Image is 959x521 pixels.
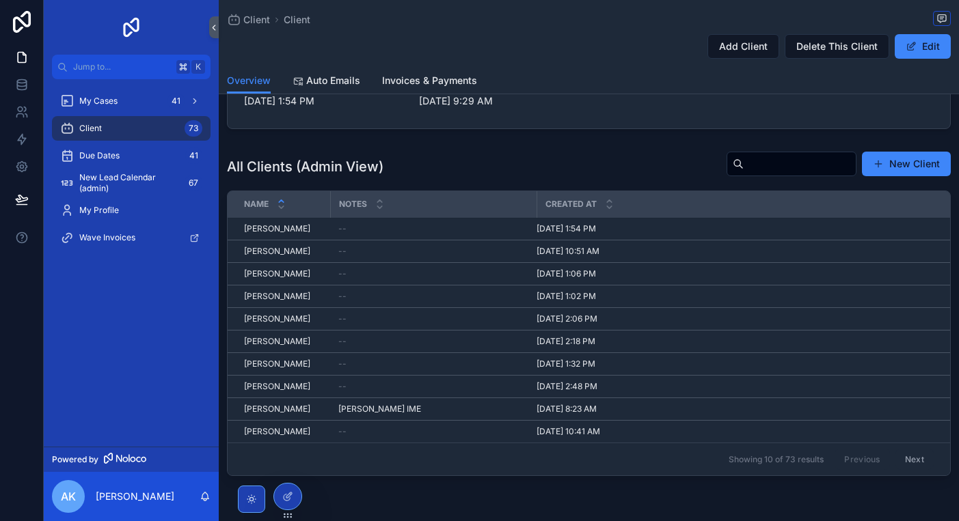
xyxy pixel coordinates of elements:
[338,223,528,234] a: --
[537,426,600,437] span: [DATE] 10:41 AM
[719,40,768,53] span: Add Client
[185,120,202,137] div: 73
[338,426,528,437] a: --
[537,246,599,257] span: [DATE] 10:51 AM
[338,404,421,414] span: [PERSON_NAME] IME
[338,358,347,369] span: --
[382,74,477,87] span: Invoices & Payments
[52,198,211,223] a: My Profile
[193,61,204,72] span: K
[79,96,118,107] span: My Cases
[338,358,528,369] a: --
[52,454,98,465] span: Powered by
[537,268,934,279] a: [DATE] 1:06 PM
[244,336,310,347] span: [PERSON_NAME]
[185,147,202,164] div: 41
[227,157,383,176] h1: All Clients (Admin View)
[729,454,824,465] span: Showing 10 of 73 results
[537,313,597,324] span: [DATE] 2:06 PM
[537,246,934,257] a: [DATE] 10:51 AM
[244,223,310,234] span: [PERSON_NAME]
[79,172,179,194] span: New Lead Calendar (admin)
[79,150,120,161] span: Due Dates
[244,313,310,324] span: [PERSON_NAME]
[73,61,171,72] span: Jump to...
[338,336,528,347] a: --
[707,34,779,59] button: Add Client
[796,40,878,53] span: Delete This Client
[338,336,347,347] span: --
[244,358,322,369] a: [PERSON_NAME]
[338,291,347,302] span: --
[338,426,347,437] span: --
[284,13,310,27] a: Client
[382,68,477,96] a: Invoices & Payments
[244,404,310,414] span: [PERSON_NAME]
[227,13,270,27] a: Client
[243,13,270,27] span: Client
[52,143,211,168] a: Due Dates41
[244,199,269,210] span: Name
[419,94,583,108] span: [DATE] 9:29 AM
[244,246,310,257] span: [PERSON_NAME]
[293,68,360,96] a: Auto Emails
[52,225,211,250] a: Wave Invoices
[244,404,322,414] a: [PERSON_NAME]
[862,152,951,176] button: New Client
[338,381,528,392] a: --
[338,381,347,392] span: --
[244,223,322,234] a: [PERSON_NAME]
[338,268,347,279] span: --
[167,93,185,109] div: 41
[537,426,934,437] a: [DATE] 10:41 AM
[244,381,322,392] a: [PERSON_NAME]
[338,223,347,234] span: --
[244,426,310,437] span: [PERSON_NAME]
[52,171,211,195] a: New Lead Calendar (admin)67
[61,488,76,505] span: AK
[537,381,597,392] span: [DATE] 2:48 PM
[244,291,310,302] span: [PERSON_NAME]
[895,34,951,59] button: Edit
[785,34,889,59] button: Delete This Client
[52,89,211,113] a: My Cases41
[338,313,347,324] span: --
[537,336,934,347] a: [DATE] 2:18 PM
[52,116,211,141] a: Client73
[537,404,597,414] span: [DATE] 8:23 AM
[244,358,310,369] span: [PERSON_NAME]
[244,94,408,108] span: [DATE] 1:54 PM
[244,268,322,279] a: [PERSON_NAME]
[338,246,528,257] a: --
[537,313,934,324] a: [DATE] 2:06 PM
[338,404,528,414] a: [PERSON_NAME] IME
[537,381,934,392] a: [DATE] 2:48 PM
[537,223,934,234] a: [DATE] 1:54 PM
[96,490,174,503] p: [PERSON_NAME]
[244,246,322,257] a: [PERSON_NAME]
[244,268,310,279] span: [PERSON_NAME]
[227,68,271,94] a: Overview
[537,358,595,369] span: [DATE] 1:32 PM
[185,175,202,191] div: 67
[537,404,934,414] a: [DATE] 8:23 AM
[79,123,102,134] span: Client
[338,246,347,257] span: --
[79,205,119,216] span: My Profile
[895,449,934,470] button: Next
[537,268,596,279] span: [DATE] 1:06 PM
[244,313,322,324] a: [PERSON_NAME]
[244,381,310,392] span: [PERSON_NAME]
[339,199,367,210] span: Notes
[244,291,322,302] a: [PERSON_NAME]
[52,55,211,79] button: Jump to...K
[537,358,934,369] a: [DATE] 1:32 PM
[338,268,528,279] a: --
[244,336,322,347] a: [PERSON_NAME]
[338,313,528,324] a: --
[44,79,219,268] div: scrollable content
[244,426,322,437] a: [PERSON_NAME]
[537,223,596,234] span: [DATE] 1:54 PM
